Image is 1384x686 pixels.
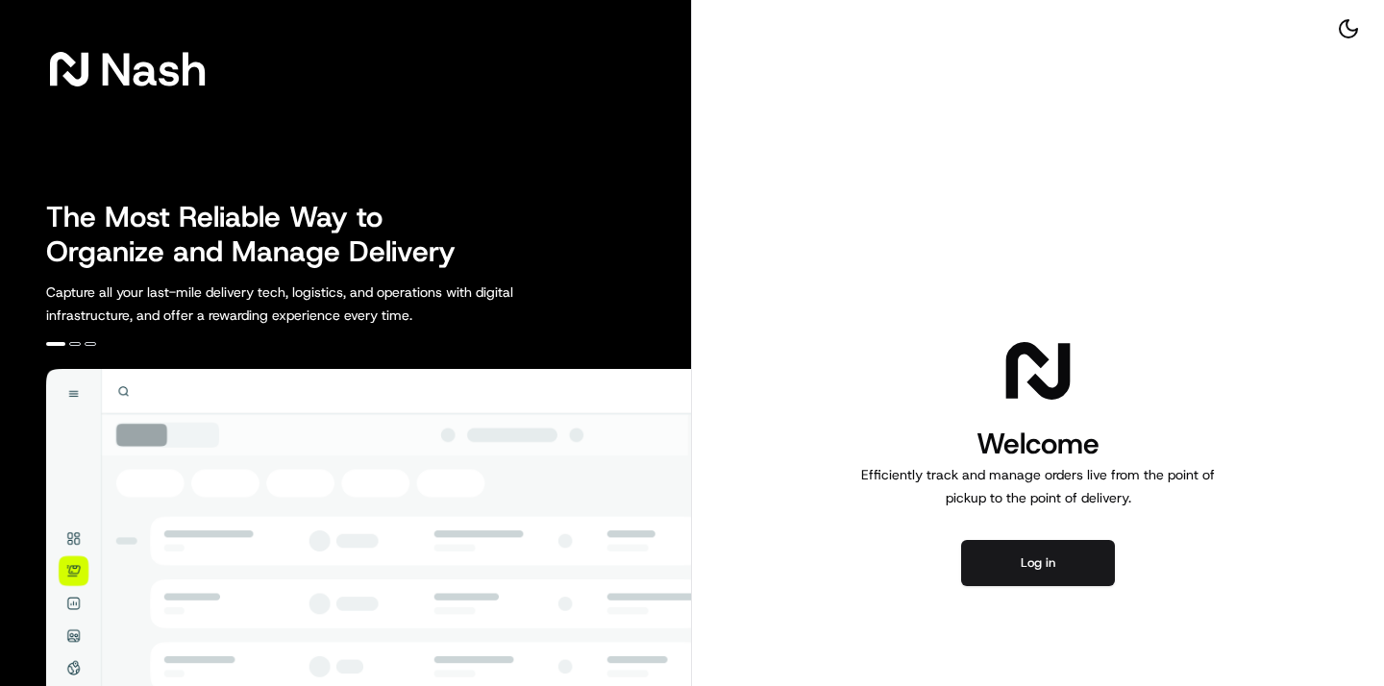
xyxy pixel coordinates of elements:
[853,425,1223,463] h1: Welcome
[853,463,1223,509] p: Efficiently track and manage orders live from the point of pickup to the point of delivery.
[961,540,1115,586] button: Log in
[46,200,477,269] h2: The Most Reliable Way to Organize and Manage Delivery
[46,281,600,327] p: Capture all your last-mile delivery tech, logistics, and operations with digital infrastructure, ...
[100,50,207,88] span: Nash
